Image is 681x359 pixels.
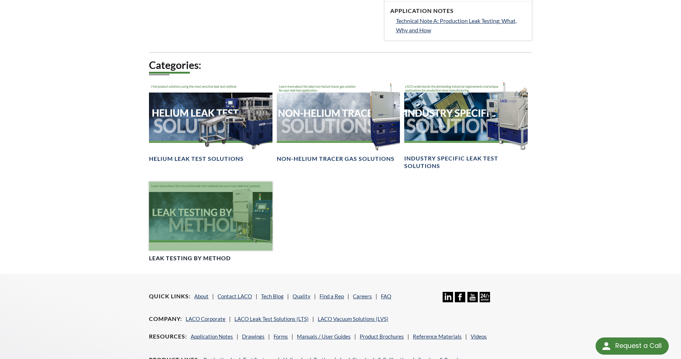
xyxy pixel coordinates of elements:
h4: Leak Testing by Method [149,255,231,262]
a: LACO Corporate [186,316,225,322]
a: Forms [274,333,288,340]
a: Careers [353,293,372,299]
h4: Company [149,315,182,323]
a: LACO Leak Test Solutions (LTS) [234,316,309,322]
h4: Non-Helium Tracer Gas Solutions [277,155,395,163]
h4: Application Notes [390,7,526,15]
h4: Helium Leak Test Solutions [149,155,244,163]
a: Reference Materials [413,333,462,340]
a: Leak Testing by MethodLeak Testing by Method [149,182,272,262]
a: Find a Rep [319,293,344,299]
a: FAQ [381,293,391,299]
div: Request a Call [615,337,662,354]
a: About [194,293,209,299]
h4: Industry Specific Leak Test Solutions [404,155,527,170]
a: 24/7 Support [480,297,490,303]
img: round button [601,340,612,352]
a: Contact LACO [218,293,252,299]
div: Request a Call [596,337,669,355]
a: Technical Note A: Production Leak Testing: What, Why and How [396,16,526,34]
a: Tech Blog [261,293,284,299]
a: Industry Specific Solutions headerIndustry Specific Leak Test Solutions [404,82,527,170]
a: Non-Helium Trace Solutions headerNon-Helium Tracer Gas Solutions [277,82,400,163]
a: Helium Leak Testing Solutions headerHelium Leak Test Solutions [149,82,272,163]
a: LACO Vacuum Solutions (LVS) [318,316,388,322]
a: Application Notes [191,333,233,340]
h2: Categories: [149,59,532,72]
img: 24/7 Support Icon [480,292,490,302]
h4: Resources [149,333,187,340]
a: Manuals / User Guides [297,333,351,340]
a: Quality [293,293,311,299]
h4: Quick Links [149,293,191,300]
span: Technical Note A: Production Leak Testing: What, Why and How [396,17,517,33]
a: Product Brochures [360,333,404,340]
a: Videos [471,333,487,340]
a: Drawings [242,333,265,340]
